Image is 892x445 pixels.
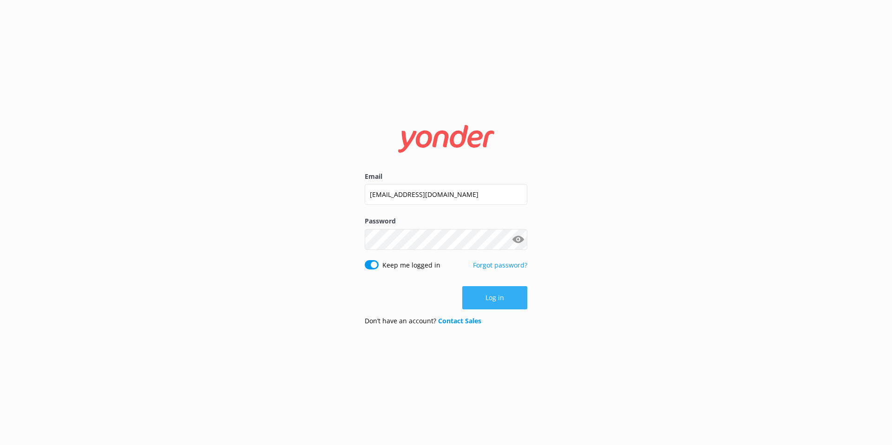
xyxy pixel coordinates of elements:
[365,216,527,226] label: Password
[365,184,527,205] input: user@emailaddress.com
[473,261,527,269] a: Forgot password?
[509,230,527,249] button: Show password
[365,316,481,326] p: Don’t have an account?
[382,260,440,270] label: Keep me logged in
[365,171,527,182] label: Email
[462,286,527,309] button: Log in
[438,316,481,325] a: Contact Sales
